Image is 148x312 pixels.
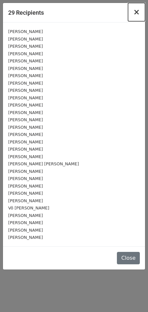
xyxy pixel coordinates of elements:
small: [PERSON_NAME] [8,213,43,218]
small: [PERSON_NAME] [8,191,43,196]
small: [PERSON_NAME] [8,140,43,144]
small: [PERSON_NAME] [8,184,43,189]
small: [PERSON_NAME] [8,169,43,174]
small: Võ [PERSON_NAME] [8,205,49,210]
small: [PERSON_NAME] [PERSON_NAME] [8,161,79,166]
small: [PERSON_NAME] [8,95,43,100]
small: [PERSON_NAME] [8,81,43,86]
small: [PERSON_NAME] [8,176,43,181]
small: [PERSON_NAME] [8,29,43,34]
button: Close [128,3,145,21]
button: Close [117,252,140,264]
iframe: Chat Widget [115,281,148,312]
small: [PERSON_NAME] [8,228,43,233]
small: [PERSON_NAME] [8,198,43,203]
small: [PERSON_NAME] [8,235,43,240]
small: [PERSON_NAME] [8,220,43,225]
small: [PERSON_NAME] [8,66,43,71]
small: [PERSON_NAME] [8,103,43,107]
small: [PERSON_NAME] [8,73,43,78]
small: [PERSON_NAME] [8,37,43,41]
small: [PERSON_NAME] [8,147,43,152]
small: [PERSON_NAME] [8,58,43,63]
small: [PERSON_NAME] [8,51,43,56]
small: [PERSON_NAME] [8,110,43,115]
small: [PERSON_NAME] [8,88,43,93]
small: [PERSON_NAME] [8,44,43,49]
small: [PERSON_NAME] [8,132,43,137]
h5: 29 Recipients [8,8,44,17]
small: [PERSON_NAME] [8,154,43,159]
small: [PERSON_NAME] [8,125,43,130]
small: [PERSON_NAME] [8,117,43,122]
span: × [133,8,140,17]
